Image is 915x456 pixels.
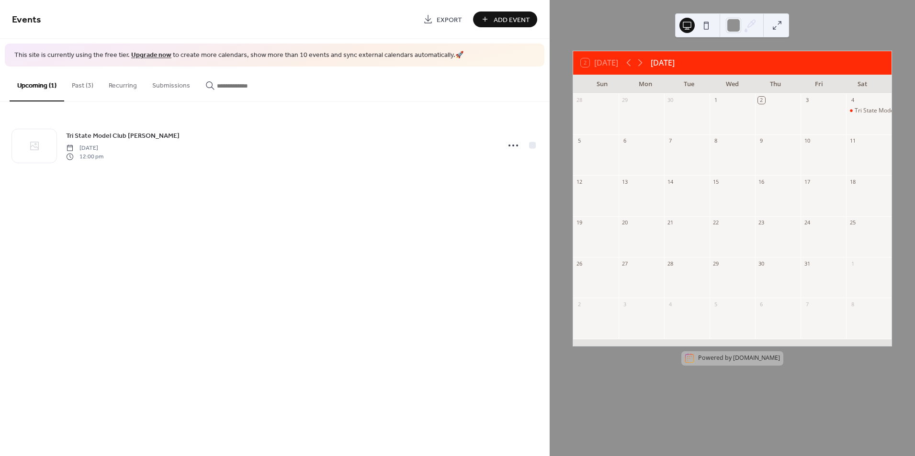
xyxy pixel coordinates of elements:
div: 18 [849,178,856,185]
span: 12:00 pm [66,153,103,161]
div: Sat [841,75,884,94]
div: Sun [581,75,624,94]
div: 2 [758,97,765,104]
div: 20 [621,219,629,226]
div: 30 [758,260,765,267]
div: [DATE] [651,57,675,68]
div: 3 [621,300,629,308]
span: Tri State Model Club [PERSON_NAME] [66,131,180,141]
button: Recurring [101,67,145,100]
div: 6 [621,137,629,145]
div: 30 [667,97,674,104]
div: 16 [758,178,765,185]
div: 11 [849,137,856,145]
div: 15 [712,178,720,185]
div: Thu [754,75,797,94]
div: 2 [576,300,583,308]
div: 5 [576,137,583,145]
div: 29 [712,260,720,267]
div: 1 [849,260,856,267]
div: 7 [667,137,674,145]
div: 29 [621,97,629,104]
div: 27 [621,260,629,267]
div: Tue [667,75,711,94]
div: 3 [803,97,811,104]
div: 17 [803,178,811,185]
span: This site is currently using the free tier. to create more calendars, show more than 10 events an... [14,51,463,60]
div: Wed [711,75,754,94]
div: 13 [621,178,629,185]
div: 5 [712,300,720,308]
div: 24 [803,219,811,226]
div: 28 [667,260,674,267]
div: 12 [576,178,583,185]
div: 8 [712,137,720,145]
button: Past (3) [64,67,101,100]
div: 4 [849,97,856,104]
div: 1 [712,97,720,104]
button: Submissions [145,67,198,100]
a: [DOMAIN_NAME] [733,354,780,362]
div: Mon [624,75,667,94]
div: 21 [667,219,674,226]
div: 10 [803,137,811,145]
div: 23 [758,219,765,226]
button: Add Event [473,11,537,27]
div: 22 [712,219,720,226]
div: 7 [803,300,811,308]
span: [DATE] [66,144,103,152]
div: 9 [758,137,765,145]
button: Upcoming (1) [10,67,64,101]
a: Export [416,11,469,27]
div: 25 [849,219,856,226]
div: Tri State Model Club Metting [846,107,892,115]
div: 4 [667,300,674,308]
div: 28 [576,97,583,104]
span: Events [12,11,41,29]
span: Export [437,15,462,25]
a: Tri State Model Club [PERSON_NAME] [66,130,180,141]
div: Powered by [698,354,780,362]
div: 26 [576,260,583,267]
div: 8 [849,300,856,308]
div: Fri [797,75,840,94]
span: Add Event [494,15,530,25]
div: 19 [576,219,583,226]
a: Upgrade now [131,49,171,62]
div: 31 [803,260,811,267]
div: 14 [667,178,674,185]
div: 6 [758,300,765,308]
